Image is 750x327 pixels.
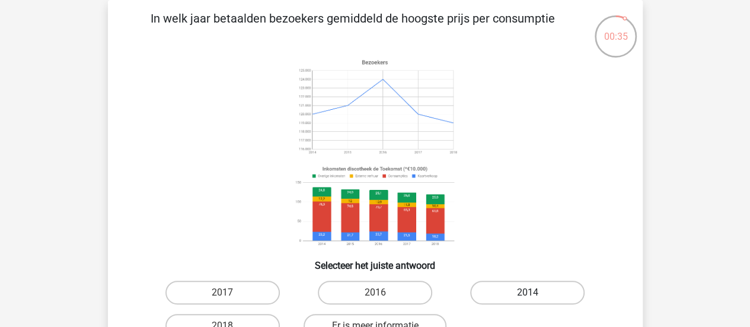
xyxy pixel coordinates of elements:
h6: Selecteer het juiste antwoord [127,250,624,271]
p: In welk jaar betaalden bezoekers gemiddeld de hoogste prijs per consumptie [127,9,579,45]
div: 00:35 [593,14,638,44]
label: 2017 [165,281,280,304]
label: 2014 [470,281,585,304]
label: 2016 [318,281,432,304]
